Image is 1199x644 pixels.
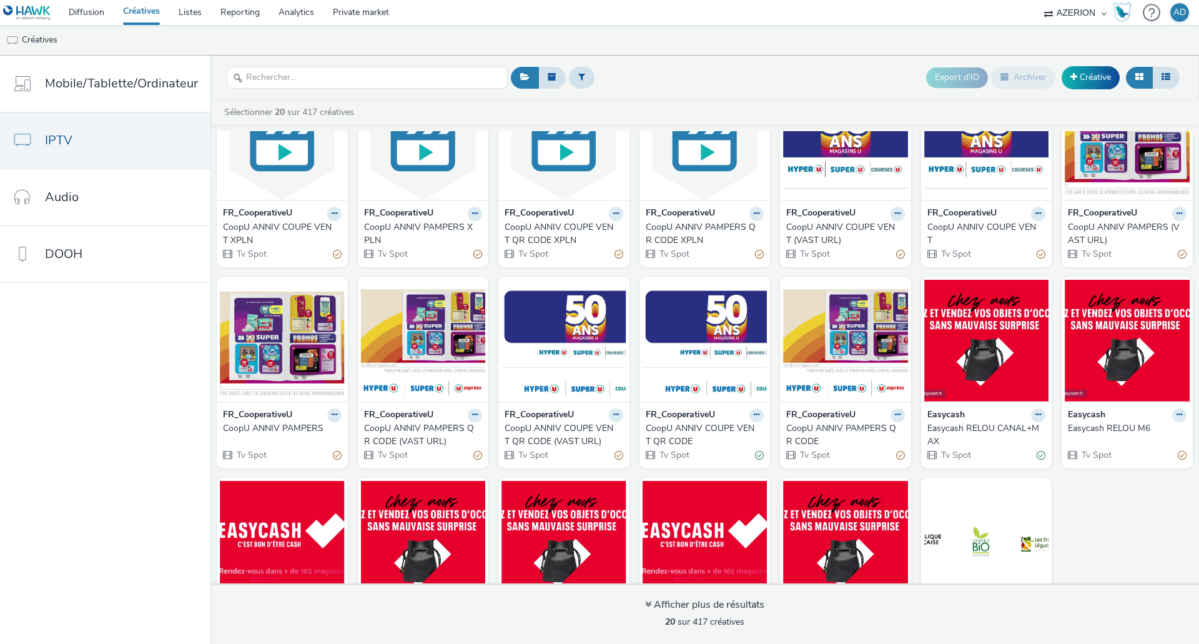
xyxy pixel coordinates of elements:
[755,449,764,462] div: Valide
[505,409,574,423] strong: FR_CooperativeU
[924,280,1049,402] img: Easycash RELOU CANAL+MAX visual
[223,409,292,423] strong: FR_CooperativeU
[643,78,767,200] img: CoopU ANNIV PAMPERS QR CODE XPLN visual
[364,422,478,448] div: CoopU ANNIV PAMPERS QR CODE (VAST URL)
[927,221,1041,247] div: CoopU ANNIV COUPE VENT
[927,221,1046,247] a: CoopU ANNIV COUPE VENT
[646,221,764,247] a: CoopU ANNIV PAMPERS QR CODE XPLN
[505,221,618,247] div: CoopU ANNIV COUPE VENT QR CODE XPLN
[1178,449,1187,462] div: Partiellement valide
[3,5,51,21] img: undefined Logo
[927,207,997,221] strong: FR_CooperativeU
[658,248,689,260] span: Tv Spot
[377,248,408,260] span: Tv Spot
[377,449,408,461] span: Tv Spot
[1068,422,1182,435] div: Easycash RELOU M6
[501,78,626,200] img: CoopU ANNIV COUPE VENT QR CODE XPLN visual
[1173,3,1186,22] div: AD
[505,207,574,221] strong: FR_CooperativeU
[786,221,905,247] a: CoopU ANNIV COUPE VENT (VAST URL)
[1113,2,1137,22] a: Hawk Academy
[643,280,767,402] img: CoopU ANNIV COUPE VENT QR CODE visual
[220,78,345,200] img: CoopU ANNIV COUPE VENT XPLN visual
[1037,449,1045,462] div: Valide
[501,481,626,603] img: Easycash RELOU TF1 visual
[223,422,337,435] div: CoopU ANNIV PAMPERS
[1126,67,1153,88] button: Grille
[223,221,337,247] div: CoopU ANNIV COUPE VENT XPLN
[1178,248,1187,261] div: Partiellement valide
[645,598,764,612] div: Afficher plus de résultats
[646,207,715,221] strong: FR_CooperativeU
[1065,280,1190,402] img: Easycash RELOU M6 visual
[927,422,1046,448] a: Easycash RELOU CANAL+MAX
[940,248,971,260] span: Tv Spot
[1152,67,1180,88] button: Liste
[646,422,759,448] div: CoopU ANNIV COUPE VENT QR CODE
[361,481,486,603] img: Easycash FAKE M6 visual
[45,131,72,149] span: IPTV
[755,248,764,261] div: Partiellement valide
[235,449,267,461] span: Tv Spot
[1080,248,1112,260] span: Tv Spot
[643,481,767,603] img: Easycash FAUX PLAN TF1 visual
[614,449,623,462] div: Partiellement valide
[1037,248,1045,261] div: Partiellement valide
[223,207,292,221] strong: FR_CooperativeU
[991,67,1055,88] button: Archiver
[786,409,856,423] strong: FR_CooperativeU
[646,422,764,448] a: CoopU ANNIV COUPE VENT QR CODE
[927,422,1041,448] div: Easycash RELOU CANAL+MAX
[223,422,342,435] a: CoopU ANNIV PAMPERS
[799,449,830,461] span: Tv Spot
[220,280,345,402] img: CoopU ANNIV PAMPERS visual
[333,248,342,261] div: Partiellement valide
[361,280,486,402] img: CoopU ANNIV PAMPERS QR CODE (VAST URL) visual
[364,422,483,448] a: CoopU ANNIV PAMPERS QR CODE (VAST URL)
[783,78,908,200] img: CoopU ANNIV COUPE VENT (VAST URL) visual
[927,409,965,423] strong: Easycash
[783,481,908,603] img: Easycash FAKE TF1 visual
[1080,449,1112,461] span: Tv Spot
[45,245,82,263] span: DOOH
[505,422,623,448] a: CoopU ANNIV COUPE VENT QR CODE (VAST URL)
[364,221,478,247] div: CoopU ANNIV PAMPERS XPLN
[1068,221,1187,247] a: CoopU ANNIV PAMPERS (VAST URL)
[665,616,675,628] strong: 20
[786,207,856,221] strong: FR_CooperativeU
[45,74,198,92] span: Mobile/Tablette/Ordinateur
[1113,2,1132,22] img: Hawk Academy
[1068,207,1137,221] strong: FR_CooperativeU
[275,106,285,118] strong: 20
[220,481,345,603] img: Easycash FAUX PLAN M6 visual
[646,409,715,423] strong: FR_CooperativeU
[517,449,548,461] span: Tv Spot
[501,280,626,402] img: CoopU ANNIV COUPE VENT QR CODE (VAST URL) visual
[364,221,483,247] a: CoopU ANNIV PAMPERS XPLN
[783,280,908,402] img: CoopU ANNIV PAMPERS QR CODE visual
[646,221,759,247] div: CoopU ANNIV PAMPERS QR CODE XPLN
[473,248,482,261] div: Partiellement valide
[473,449,482,462] div: Partiellement valide
[223,221,342,247] a: CoopU ANNIV COUPE VENT XPLN
[505,221,623,247] a: CoopU ANNIV COUPE VENT QR CODE XPLN
[364,207,433,221] strong: FR_CooperativeU
[223,106,359,118] a: Sélectionner sur 417 créatives
[924,78,1049,200] img: CoopU ANNIV COUPE VENT visual
[940,449,971,461] span: Tv Spot
[896,248,905,261] div: Partiellement valide
[227,67,508,89] input: Rechercher...
[926,67,988,87] button: Export d'ID
[235,248,267,260] span: Tv Spot
[786,221,900,247] div: CoopU ANNIV COUPE VENT (VAST URL)
[45,188,79,206] span: Audio
[1068,221,1182,247] div: CoopU ANNIV PAMPERS (VAST URL)
[1068,422,1187,435] a: Easycash RELOU M6
[364,409,433,423] strong: FR_CooperativeU
[333,449,342,462] div: Partiellement valide
[924,481,1049,603] img: Interfel TF1 Campagne Bio version def visual
[361,78,486,200] img: CoopU ANNIV PAMPERS XPLN visual
[1068,409,1105,423] strong: Easycash
[6,34,19,47] img: tv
